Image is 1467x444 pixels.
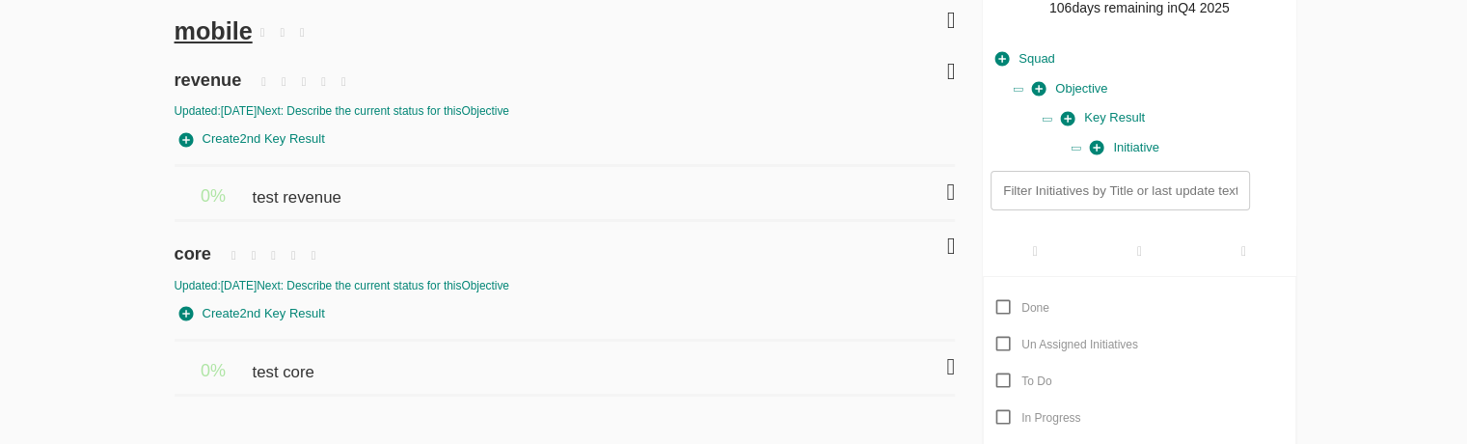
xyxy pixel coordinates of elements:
button: Create2nd Key Result [175,299,330,329]
button: Objective [1027,74,1112,104]
span: Key Result [1061,107,1145,129]
button: Squad [991,44,1060,74]
button: Create2nd Key Result [175,125,330,154]
span: Initiative [1090,137,1159,159]
span: Squad [995,48,1055,70]
span: Un Assigned Initiatives [1021,338,1138,351]
span: test revenue [252,167,345,209]
span: Objective [1032,78,1107,100]
span: revenue [175,48,247,93]
input: Filter Initiatives by Title or last update text [991,171,1249,210]
span: 0 % [201,361,226,380]
span: core [175,222,216,266]
button: Initiative [1085,133,1164,163]
span: Create 2nd Key Result [179,303,325,325]
div: Updated: [DATE] Next: Describe the current status for this Objective [175,103,956,120]
span: 0 % [201,186,226,206]
div: Updated: [DATE] Next: Describe the current status for this Objective [175,278,956,294]
span: test core [252,342,318,384]
span: Done [1021,301,1049,315]
button: Key Result [1056,103,1150,133]
span: In Progress [1021,411,1080,425]
span: To Do [1021,375,1051,388]
span: mobile [175,17,253,44]
span: Create 2nd Key Result [179,128,325,151]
